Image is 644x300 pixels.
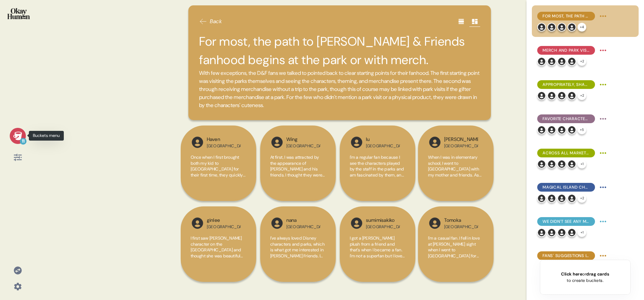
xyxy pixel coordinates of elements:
[547,91,556,100] img: l1ibTKarBSWXLOhlfT5LxFP+OttMJpPJZDKZTCbz9PgHEggSPYjZSwEAAAAASUVORK5CYII=
[191,216,204,230] img: l1ibTKarBSWXLOhlfT5LxFP+OttMJpPJZDKZTCbz9PgHEggSPYjZSwEAAAAASUVORK5CYII=
[543,184,590,190] span: Magical Island choices showed slight differences by market for the other 5 characters.
[557,57,566,66] img: l1ibTKarBSWXLOhlfT5LxFP+OttMJpPJZDKZTCbz9PgHEggSPYjZSwEAAAAASUVORK5CYII=
[547,57,556,66] img: l1ibTKarBSWXLOhlfT5LxFP+OttMJpPJZDKZTCbz9PgHEggSPYjZSwEAAAAASUVORK5CYII=
[7,8,30,19] img: okayhuman.3b1b6348.png
[286,143,320,149] div: [GEOGRAPHIC_DATA]
[567,23,576,32] img: l1ibTKarBSWXLOhlfT5LxFP+OttMJpPJZDKZTCbz9PgHEggSPYjZSwEAAAAASUVORK5CYII=
[557,23,566,32] img: l1ibTKarBSWXLOhlfT5LxFP+OttMJpPJZDKZTCbz9PgHEggSPYjZSwEAAAAASUVORK5CYII=
[286,224,320,230] div: [GEOGRAPHIC_DATA]
[350,235,405,264] span: I got a [PERSON_NAME] plush from a friend and that's when I became a fan. I'm not a superfan but ...
[191,235,246,288] span: I first saw [PERSON_NAME] character on the [GEOGRAPHIC_DATA] and thought she was beautiful and be...
[29,131,64,141] div: Buckets menu
[428,154,481,207] span: When I was in elementary school, I went to [GEOGRAPHIC_DATA] with my mother and friends. As we we...
[567,57,576,66] img: l1ibTKarBSWXLOhlfT5LxFP+OttMJpPJZDKZTCbz9PgHEggSPYjZSwEAAAAASUVORK5CYII=
[428,216,442,230] img: l1ibTKarBSWXLOhlfT5LxFP+OttMJpPJZDKZTCbz9PgHEggSPYjZSwEAAAAASUVORK5CYII=
[444,217,478,224] div: Tomoka
[350,216,363,230] img: l1ibTKarBSWXLOhlfT5LxFP+OttMJpPJZDKZTCbz9PgHEggSPYjZSwEAAAAASUVORK5CYII=
[547,160,556,168] img: l1ibTKarBSWXLOhlfT5LxFP+OttMJpPJZDKZTCbz9PgHEggSPYjZSwEAAAAASUVORK5CYII=
[270,235,325,276] span: I've always loved Disney characters and parks, which is what got me interested in [PERSON_NAME] F...
[537,160,546,168] img: l1ibTKarBSWXLOhlfT5LxFP+OttMJpPJZDKZTCbz9PgHEggSPYjZSwEAAAAASUVORK5CYII=
[578,228,586,237] div: + 1
[567,194,576,203] img: l1ibTKarBSWXLOhlfT5LxFP+OttMJpPJZDKZTCbz9PgHEggSPYjZSwEAAAAASUVORK5CYII=
[537,228,546,237] img: l1ibTKarBSWXLOhlfT5LxFP+OttMJpPJZDKZTCbz9PgHEggSPYjZSwEAAAAASUVORK5CYII=
[543,218,590,224] span: We didn't see any major dislikes in the existing cast, though respondents identified some gaps.
[191,136,204,149] img: l1ibTKarBSWXLOhlfT5LxFP+OttMJpPJZDKZTCbz9PgHEggSPYjZSwEAAAAASUVORK5CYII=
[537,23,546,32] img: l1ibTKarBSWXLOhlfT5LxFP+OttMJpPJZDKZTCbz9PgHEggSPYjZSwEAAAAASUVORK5CYII=
[199,32,480,69] h2: For most, the path to [PERSON_NAME] & Friends fanhood begins at the park or with merch.
[428,136,442,149] img: l1ibTKarBSWXLOhlfT5LxFP+OttMJpPJZDKZTCbz9PgHEggSPYjZSwEAAAAASUVORK5CYII=
[366,136,400,143] div: lu
[207,224,241,230] div: [GEOGRAPHIC_DATA]
[567,228,576,237] img: l1ibTKarBSWXLOhlfT5LxFP+OttMJpPJZDKZTCbz9PgHEggSPYjZSwEAAAAASUVORK5CYII=
[557,126,566,134] img: l1ibTKarBSWXLOhlfT5LxFP+OttMJpPJZDKZTCbz9PgHEggSPYjZSwEAAAAASUVORK5CYII=
[350,154,405,201] span: I'm a regular fan because I see the characters played by the staff in the parks and am fascinated...
[567,126,576,134] img: l1ibTKarBSWXLOhlfT5LxFP+OttMJpPJZDKZTCbz9PgHEggSPYjZSwEAAAAASUVORK5CYII=
[547,194,556,203] img: l1ibTKarBSWXLOhlfT5LxFP+OttMJpPJZDKZTCbz9PgHEggSPYjZSwEAAAAASUVORK5CYII=
[537,194,546,203] img: l1ibTKarBSWXLOhlfT5LxFP+OttMJpPJZDKZTCbz9PgHEggSPYjZSwEAAAAASUVORK5CYII=
[207,143,241,149] div: [GEOGRAPHIC_DATA]
[561,271,609,284] div: or to create buckets.
[537,91,546,100] img: l1ibTKarBSWXLOhlfT5LxFP+OttMJpPJZDKZTCbz9PgHEggSPYjZSwEAAAAASUVORK5CYII=
[567,160,576,168] img: l1ibTKarBSWXLOhlfT5LxFP+OttMJpPJZDKZTCbz9PgHEggSPYjZSwEAAAAASUVORK5CYII=
[366,217,400,224] div: sumimisakiko
[444,224,478,230] div: [GEOGRAPHIC_DATA]
[537,57,546,66] img: l1ibTKarBSWXLOhlfT5LxFP+OttMJpPJZDKZTCbz9PgHEggSPYjZSwEAAAAASUVORK5CYII=
[199,69,479,109] span: With few exceptions, the D&F fans we talked to pointed back to clear starting points for their fa...
[428,235,480,264] span: I'm a casual fan. I fell in love at [PERSON_NAME] sight when I went to [GEOGRAPHIC_DATA] for the ...
[547,23,556,32] img: l1ibTKarBSWXLOhlfT5LxFP+OttMJpPJZDKZTCbz9PgHEggSPYjZSwEAAAAASUVORK5CYII=
[286,217,320,224] div: nana
[366,224,400,230] div: [GEOGRAPHIC_DATA]
[578,126,586,134] div: + 5
[537,126,546,134] img: l1ibTKarBSWXLOhlfT5LxFP+OttMJpPJZDKZTCbz9PgHEggSPYjZSwEAAAAASUVORK5CYII=
[366,143,400,149] div: [GEOGRAPHIC_DATA]
[207,136,241,143] div: Haven
[578,91,586,100] div: + 2
[578,160,586,168] div: + 1
[586,271,609,277] span: drag cards
[561,271,582,277] span: Click here
[207,217,241,224] div: ginlee
[543,150,590,156] span: Across all markets, [PERSON_NAME] & [PERSON_NAME] were popular, comforting "Magic Island" charact...
[543,47,590,53] span: Merch and park visits are the key ways fans find both intrinsic & extrinsic value.
[270,154,326,243] span: At first, I was attracted by the appearance of [PERSON_NAME] and his friends. I thought they were...
[444,136,478,143] div: [PERSON_NAME]
[270,216,284,230] img: l1ibTKarBSWXLOhlfT5LxFP+OttMJpPJZDKZTCbz9PgHEggSPYjZSwEAAAAASUVORK5CYII=
[557,194,566,203] img: l1ibTKarBSWXLOhlfT5LxFP+OttMJpPJZDKZTCbz9PgHEggSPYjZSwEAAAAASUVORK5CYII=
[543,13,590,19] span: For most, the path to [PERSON_NAME] & Friends fanhood begins at the park or with merch.
[20,138,27,145] div: 11
[350,136,363,149] img: l1ibTKarBSWXLOhlfT5LxFP+OttMJpPJZDKZTCbz9PgHEggSPYjZSwEAAAAASUVORK5CYII=
[543,253,590,259] span: Fans' suggestions included spotlights on leadership, science/tech, bravery, mischief, and [PERSON...
[557,160,566,168] img: l1ibTKarBSWXLOhlfT5LxFP+OttMJpPJZDKZTCbz9PgHEggSPYjZSwEAAAAASUVORK5CYII=
[547,126,556,134] img: l1ibTKarBSWXLOhlfT5LxFP+OttMJpPJZDKZTCbz9PgHEggSPYjZSwEAAAAASUVORK5CYII=
[543,116,590,122] span: Favorite characters certainly inform [PERSON_NAME] purchases, but fans' loyalty is far from exclu...
[444,143,478,149] div: [GEOGRAPHIC_DATA]
[547,228,556,237] img: l1ibTKarBSWXLOhlfT5LxFP+OttMJpPJZDKZTCbz9PgHEggSPYjZSwEAAAAASUVORK5CYII=
[270,136,284,149] img: l1ibTKarBSWXLOhlfT5LxFP+OttMJpPJZDKZTCbz9PgHEggSPYjZSwEAAAAASUVORK5CYII=
[543,82,590,88] span: Appropriately, sharing D&F with children is a core function of the franchise for moms.
[578,194,586,203] div: + 2
[578,23,586,32] div: + 4
[191,154,246,290] span: Once when I first brought both my kid to [GEOGRAPHIC_DATA] for their first time, they quickly fel...
[567,91,576,100] img: l1ibTKarBSWXLOhlfT5LxFP+OttMJpPJZDKZTCbz9PgHEggSPYjZSwEAAAAASUVORK5CYII=
[578,57,586,66] div: + 2
[557,91,566,100] img: l1ibTKarBSWXLOhlfT5LxFP+OttMJpPJZDKZTCbz9PgHEggSPYjZSwEAAAAASUVORK5CYII=
[557,228,566,237] img: l1ibTKarBSWXLOhlfT5LxFP+OttMJpPJZDKZTCbz9PgHEggSPYjZSwEAAAAASUVORK5CYII=
[286,136,320,143] div: Wing
[210,17,222,26] span: Back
